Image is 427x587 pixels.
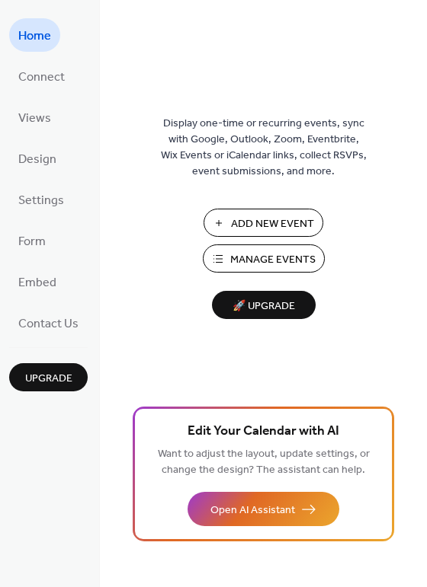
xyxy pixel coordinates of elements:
button: Manage Events [203,244,325,273]
button: Add New Event [204,209,323,237]
span: Manage Events [230,252,316,268]
span: Upgrade [25,371,72,387]
span: Contact Us [18,312,79,337]
span: Open AI Assistant [210,502,295,518]
button: Upgrade [9,363,88,391]
span: Settings [18,189,64,213]
a: Form [9,224,55,257]
a: Design [9,142,66,175]
span: Design [18,148,56,172]
span: Want to adjust the layout, update settings, or change the design? The assistant can help. [158,444,370,480]
a: Connect [9,59,74,93]
a: Contact Us [9,306,88,340]
span: Embed [18,271,56,295]
a: Views [9,100,60,134]
span: 🚀 Upgrade [221,296,307,317]
span: Edit Your Calendar with AI [188,421,339,442]
button: 🚀 Upgrade [212,291,316,319]
span: Form [18,230,46,254]
span: Display one-time or recurring events, sync with Google, Outlook, Zoom, Eventbrite, Wix Events or ... [161,116,367,180]
span: Add New Event [231,216,314,232]
a: Home [9,18,60,52]
a: Embed [9,265,66,298]
a: Settings [9,183,73,216]
button: Open AI Assistant [188,492,339,526]
span: Home [18,24,51,49]
span: Views [18,107,51,131]
span: Connect [18,65,65,90]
